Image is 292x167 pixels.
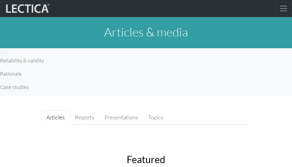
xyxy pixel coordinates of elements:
[62,154,230,165] h2: Featured
[99,110,143,125] a: Presentations
[41,25,251,39] h1: Articles & media
[275,2,292,14] button: Toggle navigation
[143,110,168,125] a: Topics
[70,110,99,125] a: Reports
[5,3,50,14] img: lecticalive
[41,110,70,125] a: Articles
